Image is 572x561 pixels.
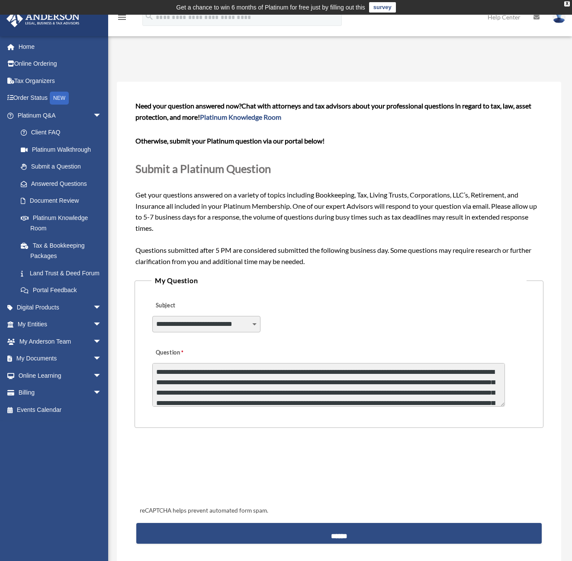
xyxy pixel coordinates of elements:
[151,274,527,287] legend: My Question
[135,102,241,110] span: Need your question answered now?
[6,55,115,73] a: Online Ordering
[200,113,281,121] a: Platinum Knowledge Room
[6,384,115,402] a: Billingarrow_drop_down
[6,350,115,367] a: My Documentsarrow_drop_down
[6,38,115,55] a: Home
[6,401,115,418] a: Events Calendar
[135,102,531,121] span: Chat with attorneys and tax advisors about your professional questions in regard to tax, law, ass...
[152,347,219,359] label: Question
[564,1,570,6] div: close
[12,237,115,265] a: Tax & Bookkeeping Packages
[12,141,115,158] a: Platinum Walkthrough
[12,192,115,210] a: Document Review
[12,282,115,299] a: Portal Feedback
[12,175,115,192] a: Answered Questions
[12,209,115,237] a: Platinum Knowledge Room
[117,15,127,22] a: menu
[136,506,542,516] div: reCAPTCHA helps prevent automated form spam.
[6,367,115,384] a: Online Learningarrow_drop_down
[135,137,325,145] b: Otherwise, submit your Platinum question via our portal below!
[93,384,110,402] span: arrow_drop_down
[12,265,115,282] a: Land Trust & Deed Forum
[6,333,115,350] a: My Anderson Teamarrow_drop_down
[4,10,82,27] img: Anderson Advisors Platinum Portal
[553,11,566,23] img: User Pic
[117,12,127,22] i: menu
[12,124,115,141] a: Client FAQ
[93,316,110,334] span: arrow_drop_down
[6,72,115,89] a: Tax Organizers
[6,299,115,316] a: Digital Productsarrow_drop_down
[137,455,269,488] iframe: reCAPTCHA
[135,102,543,265] span: Get your questions answered on a variety of topics including Bookkeeping, Tax, Living Trusts, Cor...
[93,350,110,368] span: arrow_drop_down
[6,316,115,333] a: My Entitiesarrow_drop_down
[93,333,110,351] span: arrow_drop_down
[152,300,235,312] label: Subject
[135,162,271,175] span: Submit a Platinum Question
[369,2,396,13] a: survey
[12,158,110,175] a: Submit a Question
[176,2,365,13] div: Get a chance to win 6 months of Platinum for free just by filling out this
[93,107,110,124] span: arrow_drop_down
[6,107,115,124] a: Platinum Q&Aarrow_drop_down
[93,367,110,385] span: arrow_drop_down
[145,12,154,21] i: search
[50,92,69,105] div: NEW
[6,89,115,107] a: Order StatusNEW
[93,299,110,316] span: arrow_drop_down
